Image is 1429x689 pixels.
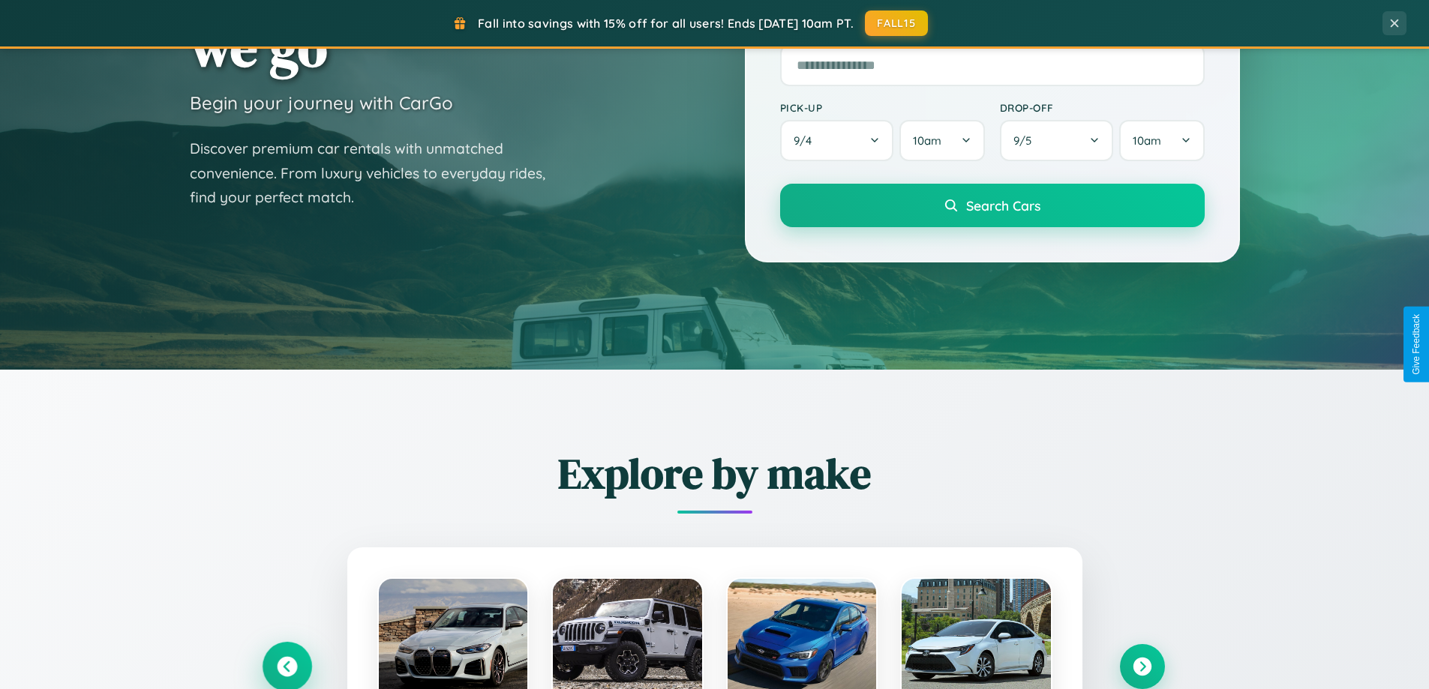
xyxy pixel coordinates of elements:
button: FALL15 [865,10,928,36]
button: 9/4 [780,120,894,161]
p: Discover premium car rentals with unmatched convenience. From luxury vehicles to everyday rides, ... [190,136,565,210]
label: Drop-off [1000,101,1205,114]
span: 9 / 5 [1013,133,1039,148]
span: 10am [1133,133,1161,148]
button: Search Cars [780,184,1205,227]
button: 10am [1119,120,1204,161]
label: Pick-up [780,101,985,114]
span: 9 / 4 [794,133,819,148]
span: 10am [913,133,941,148]
span: Fall into savings with 15% off for all users! Ends [DATE] 10am PT. [478,16,854,31]
button: 9/5 [1000,120,1114,161]
button: 10am [899,120,984,161]
div: Give Feedback [1411,314,1421,375]
h2: Explore by make [265,445,1165,502]
span: Search Cars [966,197,1040,214]
h3: Begin your journey with CarGo [190,91,453,114]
